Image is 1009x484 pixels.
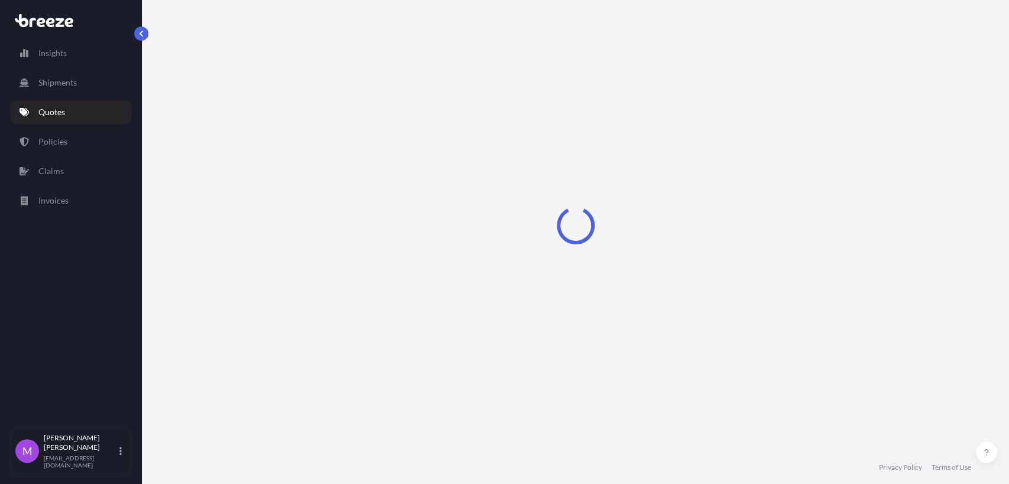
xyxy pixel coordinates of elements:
[10,100,132,124] a: Quotes
[10,41,132,65] a: Insights
[38,136,67,148] p: Policies
[10,71,132,94] a: Shipments
[10,189,132,212] a: Invoices
[38,47,67,59] p: Insights
[10,130,132,153] a: Policies
[44,433,117,452] p: [PERSON_NAME] [PERSON_NAME]
[932,463,971,472] a: Terms of Use
[10,159,132,183] a: Claims
[38,106,65,118] p: Quotes
[38,165,64,177] p: Claims
[38,77,77,89] p: Shipments
[879,463,922,472] a: Privacy Policy
[38,195,69,207] p: Invoices
[44,454,117,469] p: [EMAIL_ADDRESS][DOMAIN_NAME]
[22,445,33,457] span: M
